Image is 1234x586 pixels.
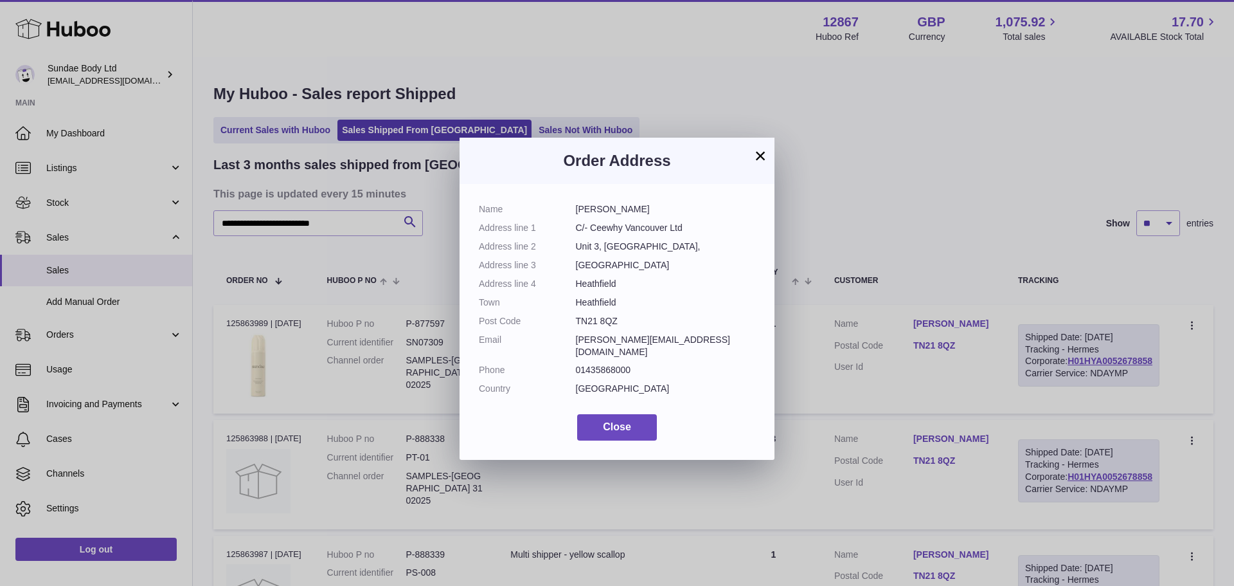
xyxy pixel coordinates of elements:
[479,278,576,290] dt: Address line 4
[479,315,576,327] dt: Post Code
[479,241,576,253] dt: Address line 2
[576,364,756,376] dd: 01435868000
[479,297,576,309] dt: Town
[479,259,576,271] dt: Address line 3
[479,383,576,395] dt: Country
[479,222,576,234] dt: Address line 1
[576,203,756,215] dd: [PERSON_NAME]
[479,151,755,171] h3: Order Address
[479,334,576,358] dt: Email
[603,421,631,432] span: Close
[577,414,657,441] button: Close
[479,364,576,376] dt: Phone
[576,383,756,395] dd: [GEOGRAPHIC_DATA]
[576,297,756,309] dd: Heathfield
[576,222,756,234] dd: C/- Ceewhy Vancouver Ltd
[753,148,768,163] button: ×
[479,203,576,215] dt: Name
[576,334,756,358] dd: [PERSON_NAME][EMAIL_ADDRESS][DOMAIN_NAME]
[576,241,756,253] dd: Unit 3, [GEOGRAPHIC_DATA],
[576,315,756,327] dd: TN21 8QZ
[576,278,756,290] dd: Heathfield
[576,259,756,271] dd: [GEOGRAPHIC_DATA]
